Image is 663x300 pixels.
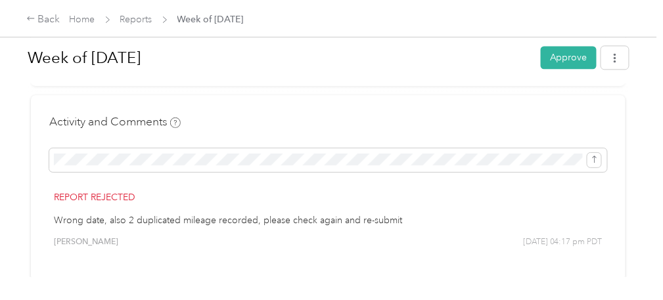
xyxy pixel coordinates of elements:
[177,12,244,26] span: Week of [DATE]
[589,226,663,300] iframe: Everlance-gr Chat Button Frame
[54,275,603,289] p: Needs approval
[541,46,597,69] button: Approve
[120,14,152,25] a: Reports
[54,190,603,204] p: Report rejected
[28,42,532,74] h1: Week of September 15 2025
[70,14,95,25] a: Home
[49,114,181,130] h4: Activity and Comments
[26,12,60,28] div: Back
[54,236,118,248] span: [PERSON_NAME]
[54,213,603,227] p: Wrong date, also 2 duplicated mileage recorded, please check again and re-submit
[523,236,603,248] span: [DATE] 04:17 pm PDT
